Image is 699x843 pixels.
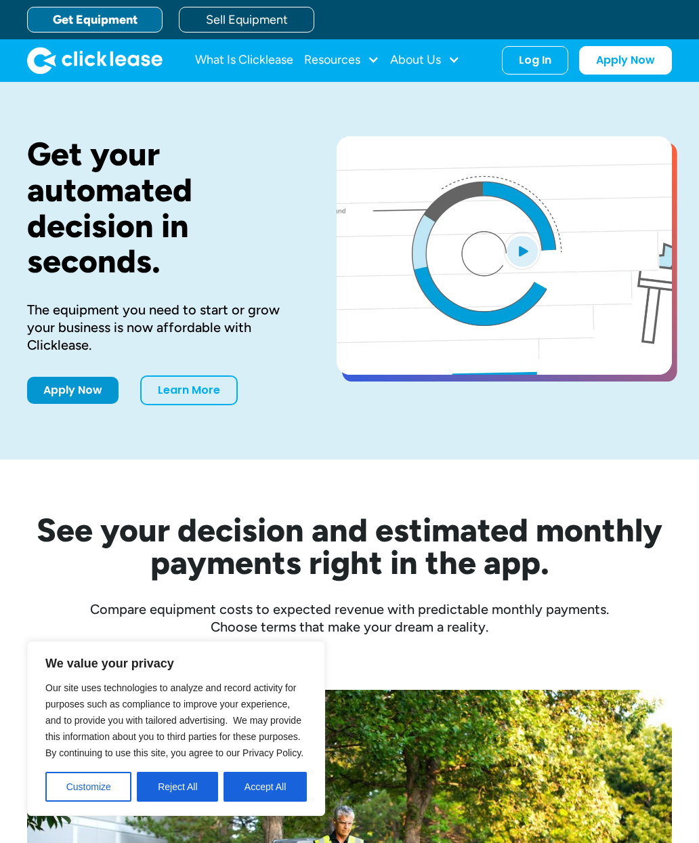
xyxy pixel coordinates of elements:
div: We value your privacy [27,641,325,816]
a: Get Equipment [27,7,163,33]
div: Compare equipment costs to expected revenue with predictable monthly payments. Choose terms that ... [27,600,672,636]
button: Customize [45,772,131,802]
p: We value your privacy [45,655,307,672]
a: What Is Clicklease [195,47,293,74]
h1: Get your automated decision in seconds. [27,136,293,279]
span: Our site uses technologies to analyze and record activity for purposes such as compliance to impr... [45,682,303,758]
div: Resources [304,47,379,74]
a: Learn More [140,375,238,405]
a: open lightbox [337,136,672,375]
a: home [27,47,163,74]
a: Apply Now [27,377,119,404]
a: Sell Equipment [179,7,314,33]
div: About Us [390,47,460,74]
button: Reject All [137,772,218,802]
button: Accept All [224,772,307,802]
div: Log In [519,54,551,67]
a: Apply Now [579,46,672,75]
img: Blue play button logo on a light blue circular background [504,232,541,270]
h2: See your decision and estimated monthly payments right in the app. [27,514,672,579]
img: Clicklease logo [27,47,163,74]
div: The equipment you need to start or grow your business is now affordable with Clicklease. [27,301,293,354]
